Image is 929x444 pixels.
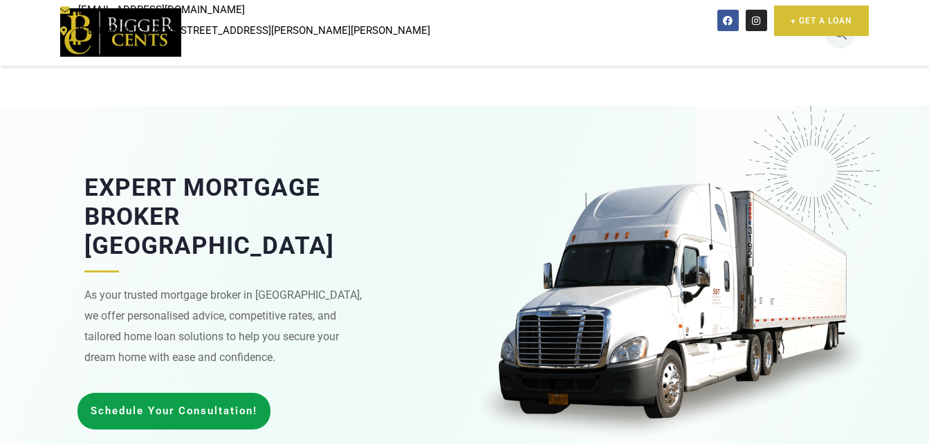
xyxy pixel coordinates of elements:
img: best mortgage broker melbourne [472,183,873,443]
span: [GEOGRAPHIC_DATA][STREET_ADDRESS][PERSON_NAME][PERSON_NAME] [75,21,430,41]
div: As your trusted mortgage broker in [GEOGRAPHIC_DATA], we offer personalised advice, competitive r... [84,271,368,367]
span: Schedule Your Consultation! [91,406,257,416]
span: + Get A Loan [791,14,852,28]
a: + Get A Loan [774,6,869,36]
span: Expert Mortgage Broker [GEOGRAPHIC_DATA] [84,174,334,260]
a: Schedule Your Consultation! [77,393,270,429]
